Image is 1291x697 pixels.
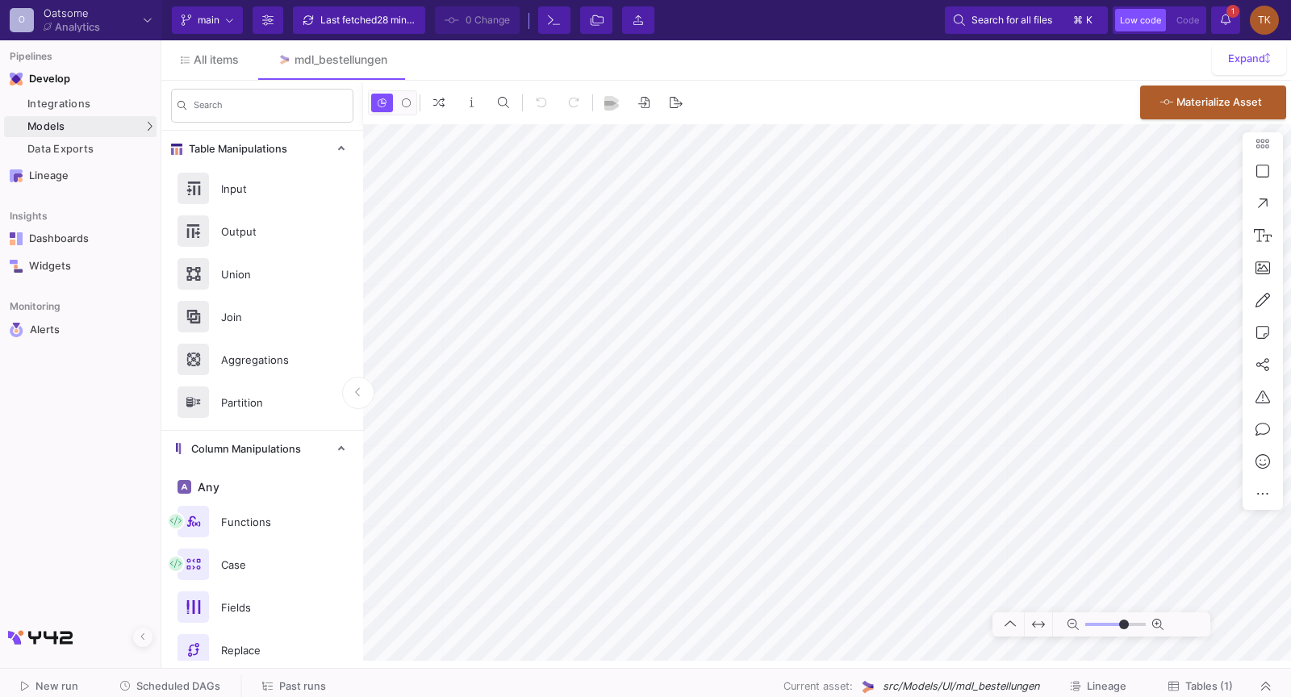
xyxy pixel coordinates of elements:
span: Lineage [1087,680,1126,692]
button: Replace [161,628,363,671]
div: mdl_bestellungen [295,53,387,66]
span: 28 minutes ago [377,14,445,26]
a: Data Exports [4,139,157,160]
div: Lineage [29,169,134,182]
span: Table Manipulations [182,143,287,156]
span: Tables (1) [1185,680,1233,692]
span: main [198,8,219,32]
mat-expansion-panel-header: Column Manipulations [161,431,363,467]
span: Scheduled DAGs [136,680,220,692]
div: Oatsome [44,8,100,19]
span: 1 [1226,5,1239,18]
img: Navigation icon [10,260,23,273]
mat-expansion-panel-header: Navigation iconDevelop [4,66,157,92]
span: Column Manipulations [185,443,301,456]
div: Case [211,553,323,577]
div: Aggregations [211,348,323,372]
button: Case [161,543,363,586]
button: Last fetched28 minutes ago [293,6,425,34]
input: Search [194,102,347,114]
div: Table Manipulations [161,167,363,430]
mat-expansion-panel-header: Table Manipulations [161,131,363,167]
div: Functions [211,510,323,534]
button: Partition [161,381,363,424]
button: Join [161,295,363,338]
button: Low code [1115,9,1166,31]
span: New run [36,680,78,692]
span: All items [194,53,239,66]
div: O [10,8,34,32]
span: Materialize Asset [1176,96,1262,108]
div: Develop [29,73,53,86]
button: Union [161,253,363,295]
button: TK [1245,6,1279,35]
div: Union [211,262,323,286]
span: Models [27,120,65,133]
a: Navigation iconWidgets [4,253,157,279]
div: TK [1250,6,1279,35]
div: Replace [211,638,323,662]
span: Past runs [279,680,326,692]
div: Integrations [27,98,152,111]
button: Code [1172,9,1204,31]
a: Integrations [4,94,157,115]
div: Output [211,219,323,244]
div: Analytics [55,22,100,32]
img: Tab icon [278,53,291,67]
img: Navigation icon [10,232,23,245]
div: Input [211,177,323,201]
div: Fields [211,595,323,620]
span: Code [1176,15,1199,26]
div: Partition [211,390,323,415]
span: Search for all files [971,8,1052,32]
span: k [1086,10,1093,30]
button: Search for all files⌘k [945,6,1108,34]
button: 1 [1211,6,1240,34]
div: Widgets [29,260,134,273]
button: Fields [161,586,363,628]
div: Join [211,305,323,329]
img: Navigation icon [10,323,23,337]
img: Navigation icon [10,169,23,182]
button: ⌘k [1068,10,1099,30]
button: Aggregations [161,338,363,381]
span: ⌘ [1073,10,1083,30]
span: Low code [1120,15,1161,26]
div: Data Exports [27,143,152,156]
span: src/Models/UI/mdl_bestellungen [883,678,1039,694]
button: Input [161,167,363,210]
button: Functions [161,500,363,543]
a: Navigation iconDashboards [4,226,157,252]
div: Dashboards [29,232,134,245]
button: Materialize Asset [1140,86,1286,119]
button: Output [161,210,363,253]
a: Navigation iconLineage [4,163,157,189]
span: Current asset: [783,678,853,694]
span: Any [194,481,219,494]
div: Last fetched [320,8,417,32]
a: Navigation iconAlerts [4,316,157,344]
button: main [172,6,243,34]
div: Alerts [30,323,135,337]
img: UI Model [859,678,876,695]
img: Navigation icon [10,73,23,86]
